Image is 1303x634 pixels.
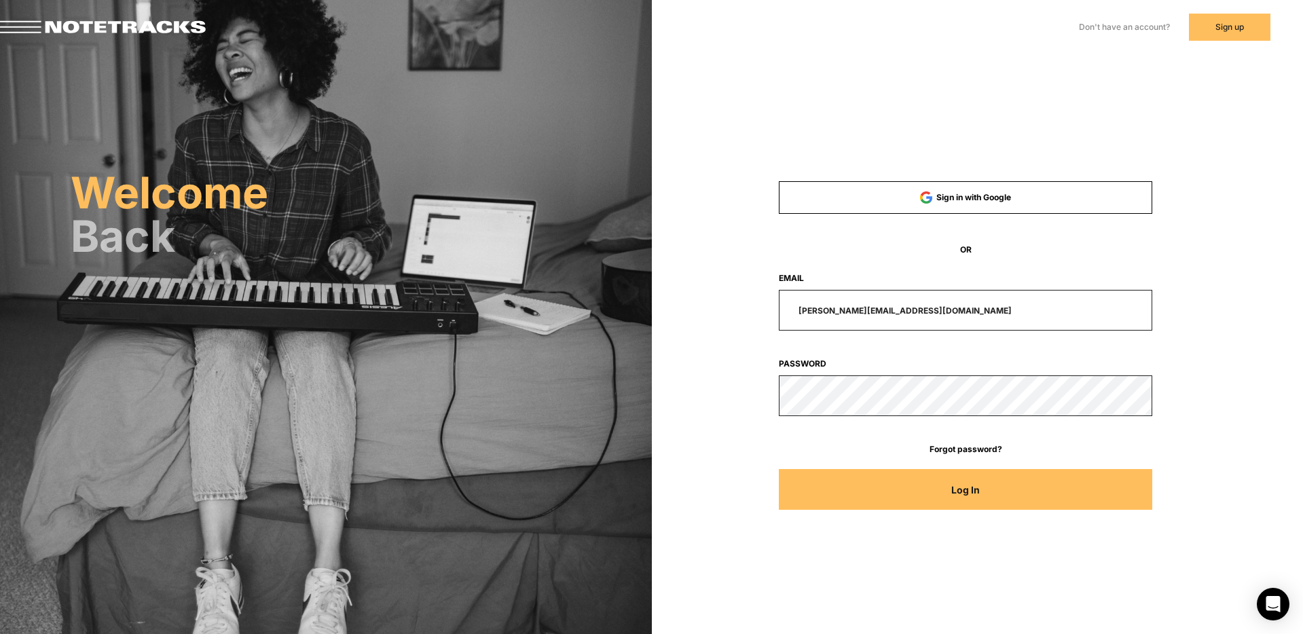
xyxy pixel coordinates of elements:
h2: Back [71,217,652,255]
label: Don't have an account? [1079,21,1170,33]
a: Forgot password? [779,443,1152,455]
label: Email [779,272,1152,284]
button: Sign in with Google [779,181,1152,214]
button: Sign up [1189,14,1270,41]
span: Sign in with Google [936,192,1011,202]
button: Log In [779,469,1152,510]
label: Password [779,358,1152,370]
div: Open Intercom Messenger [1257,588,1289,620]
h2: Welcome [71,174,652,212]
input: email@address.com [779,290,1152,331]
span: OR [779,244,1152,256]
